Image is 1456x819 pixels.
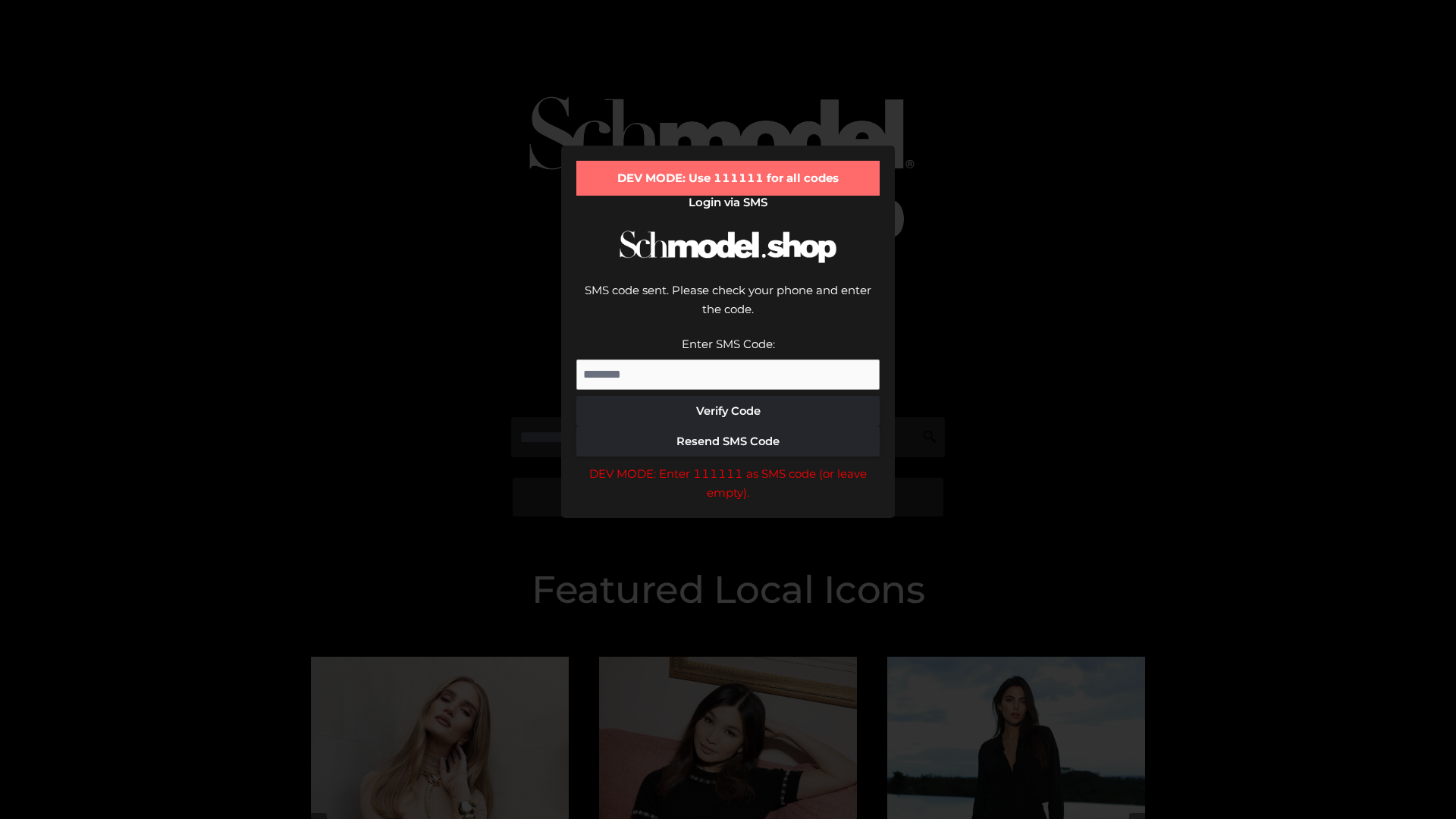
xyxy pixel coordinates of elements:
[576,426,880,457] button: Resend SMS Code
[576,396,880,426] button: Verify Code
[614,217,842,277] img: Schmodel Logo
[576,161,880,196] div: DEV MODE: Use 111111 for all codes
[576,281,880,334] div: SMS code sent. Please check your phone and enter the code.
[576,196,880,209] h2: Login via SMS
[576,464,880,503] div: DEV MODE: Enter 111111 as SMS code (or leave empty).
[682,337,775,351] label: Enter SMS Code:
